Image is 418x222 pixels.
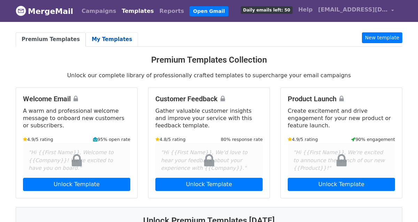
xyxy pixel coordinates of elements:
[318,6,388,14] span: [EMAIL_ADDRESS][DOMAIN_NAME]
[79,4,119,18] a: Campaigns
[16,32,86,47] a: Premium Templates
[16,4,73,18] a: MergeMail
[23,95,130,103] h4: Welcome Email
[295,3,315,17] a: Help
[23,143,130,178] div: "Hi {{First Name}}, Welcome to {{Company}}! We're excited to have you on board."
[221,136,263,143] small: 80% response rate
[315,3,397,19] a: [EMAIL_ADDRESS][DOMAIN_NAME]
[23,178,130,191] a: Unlock Template
[157,4,187,18] a: Reports
[383,189,418,222] div: Widget de chat
[16,55,402,65] h3: Premium Templates Collection
[238,3,295,17] a: Daily emails left: 50
[155,178,263,191] a: Unlock Template
[93,136,130,143] small: 95% open rate
[155,143,263,178] div: "Hi {{First Name}}, We'd love to hear your feedback about your experience with {{Company}}."
[383,189,418,222] iframe: Chat Widget
[189,6,228,16] a: Open Gmail
[351,136,395,143] small: 90% engagement
[155,95,263,103] h4: Customer Feedback
[241,6,293,14] span: Daily emails left: 50
[23,136,53,143] small: 4.9/5 rating
[362,32,402,43] a: New template
[16,72,402,79] p: Unlock our complete library of professionally crafted templates to supercharge your email campaigns
[288,143,395,178] div: "Hi {{First Name}}, We're excited to announce the launch of our new {{Product}}!"
[119,4,156,18] a: Templates
[288,95,395,103] h4: Product Launch
[155,136,186,143] small: 4.8/5 rating
[288,136,318,143] small: 4.9/5 rating
[23,107,130,129] p: A warm and professional welcome message to onboard new customers or subscribers.
[155,107,263,129] p: Gather valuable customer insights and improve your service with this feedback template.
[288,178,395,191] a: Unlock Template
[16,6,26,16] img: MergeMail logo
[86,32,138,47] a: My Templates
[288,107,395,129] p: Create excitement and drive engagement for your new product or feature launch.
